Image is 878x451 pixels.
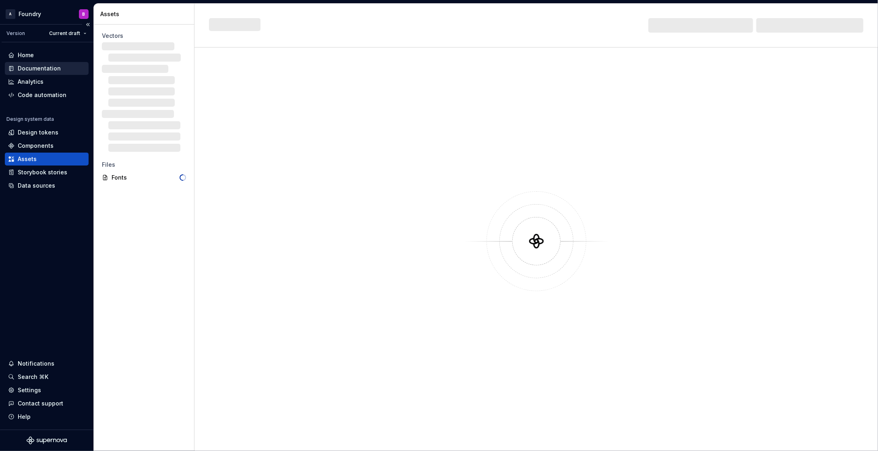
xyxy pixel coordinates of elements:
[49,30,80,37] span: Current draft
[18,413,31,421] div: Help
[18,128,58,137] div: Design tokens
[18,64,61,72] div: Documentation
[5,49,89,62] a: Home
[6,9,15,19] div: A
[18,360,54,368] div: Notifications
[5,62,89,75] a: Documentation
[5,126,89,139] a: Design tokens
[5,370,89,383] button: Search ⌘K
[19,10,41,18] div: Foundry
[18,155,37,163] div: Assets
[5,75,89,88] a: Analytics
[83,11,85,17] div: B
[27,437,67,445] svg: Supernova Logo
[18,399,63,408] div: Contact support
[112,174,180,182] div: Fonts
[5,357,89,370] button: Notifications
[46,28,90,39] button: Current draft
[99,171,189,184] a: Fonts
[5,153,89,166] a: Assets
[5,410,89,423] button: Help
[18,51,34,59] div: Home
[5,89,89,101] a: Code automation
[5,179,89,192] a: Data sources
[18,78,43,86] div: Analytics
[5,384,89,397] a: Settings
[6,116,54,122] div: Design system data
[102,161,186,169] div: Files
[18,386,41,394] div: Settings
[18,168,67,176] div: Storybook stories
[18,182,55,190] div: Data sources
[100,10,191,18] div: Assets
[18,142,54,150] div: Components
[5,139,89,152] a: Components
[6,30,25,37] div: Version
[18,373,48,381] div: Search ⌘K
[82,19,93,30] button: Collapse sidebar
[5,166,89,179] a: Storybook stories
[2,5,92,23] button: AFoundryB
[5,397,89,410] button: Contact support
[102,32,186,40] div: Vectors
[18,91,66,99] div: Code automation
